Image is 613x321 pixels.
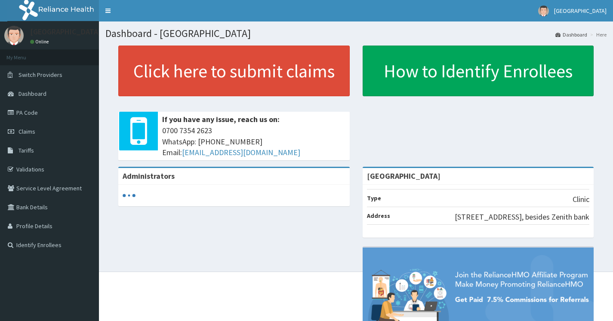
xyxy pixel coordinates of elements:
p: [STREET_ADDRESS], besides Zenith bank [455,211,589,223]
img: User Image [538,6,549,16]
b: Administrators [123,171,175,181]
span: 0700 7354 2623 WhatsApp: [PHONE_NUMBER] Email: [162,125,345,158]
a: Online [30,39,51,45]
span: Tariffs [18,147,34,154]
p: [GEOGRAPHIC_DATA] [30,28,101,36]
span: [GEOGRAPHIC_DATA] [554,7,607,15]
a: Dashboard [555,31,587,38]
span: Switch Providers [18,71,62,79]
b: If you have any issue, reach us on: [162,114,280,124]
svg: audio-loading [123,189,136,202]
a: Click here to submit claims [118,46,350,96]
a: [EMAIL_ADDRESS][DOMAIN_NAME] [182,147,300,157]
p: Clinic [573,194,589,205]
strong: [GEOGRAPHIC_DATA] [367,171,440,181]
span: Dashboard [18,90,46,98]
b: Type [367,194,381,202]
a: How to Identify Enrollees [363,46,594,96]
img: User Image [4,26,24,45]
li: Here [588,31,607,38]
h1: Dashboard - [GEOGRAPHIC_DATA] [105,28,607,39]
b: Address [367,212,390,220]
span: Claims [18,128,35,135]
